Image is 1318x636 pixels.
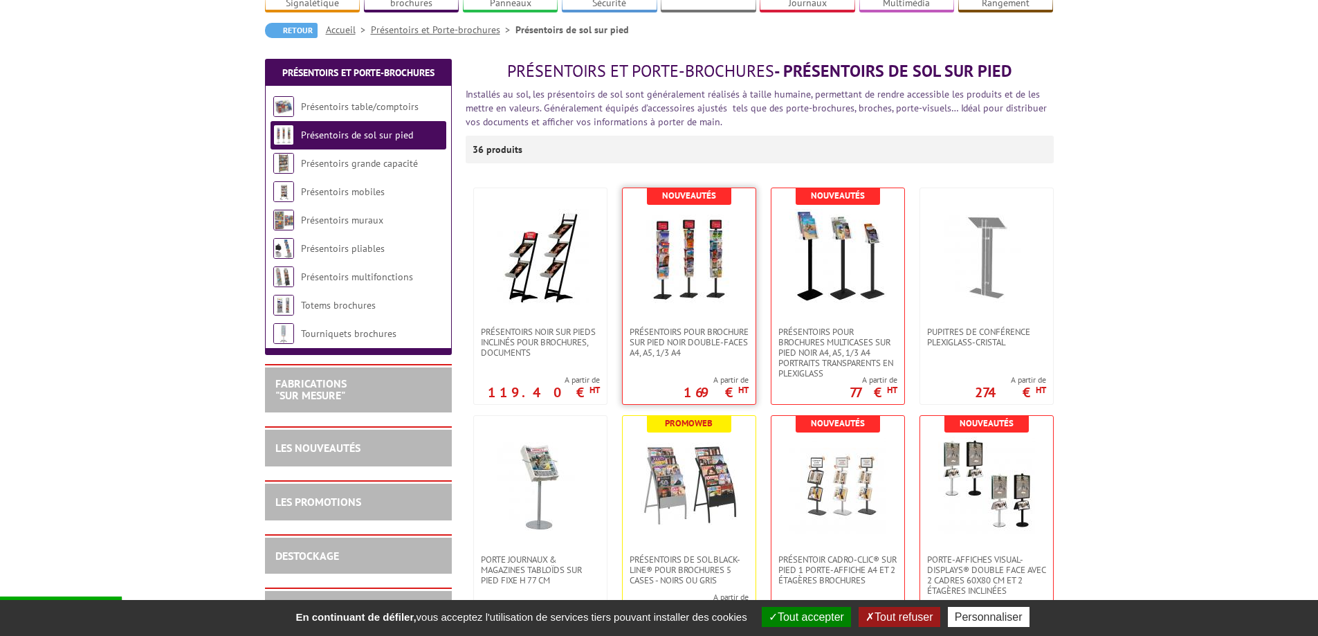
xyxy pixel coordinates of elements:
[859,607,940,627] button: Tout refuser
[273,238,294,259] img: Présentoirs pliables
[301,327,396,340] a: Tourniquets brochures
[492,209,589,305] img: Présentoirs NOIR sur pieds inclinés pour brochures, documents
[938,437,1035,534] img: Porte-affiches Visual-Displays® double face avec 2 cadres 60x80 cm et 2 étagères inclinées
[684,388,749,397] p: 169 €
[295,611,416,623] strong: En continuant de défiler,
[665,417,713,429] b: Promoweb
[811,417,865,429] b: Nouveautés
[282,66,434,79] a: Présentoirs et Porte-brochures
[975,388,1046,397] p: 274 €
[273,153,294,174] img: Présentoirs grande capacité
[488,374,600,385] span: A partir de
[273,96,294,117] img: Présentoirs table/comptoirs
[275,376,347,403] a: FABRICATIONS"Sur Mesure"
[273,181,294,202] img: Présentoirs mobiles
[301,242,385,255] a: Présentoirs pliables
[371,24,515,36] a: Présentoirs et Porte-brochures
[275,441,360,455] a: LES NOUVEAUTÉS
[273,125,294,145] img: Présentoirs de sol sur pied
[630,327,749,358] span: Présentoirs pour brochure sur pied NOIR double-faces A4, A5, 1/3 A4
[778,554,897,585] span: Présentoir Cadro-Clic® sur pied 1 porte-affiche A4 et 2 étagères brochures
[920,554,1053,596] a: Porte-affiches Visual-Displays® double face avec 2 cadres 60x80 cm et 2 étagères inclinées
[789,437,886,534] img: Présentoir Cadro-Clic® sur pied 1 porte-affiche A4 et 2 étagères brochures
[738,384,749,396] sup: HT
[811,190,865,201] b: Nouveautés
[789,209,886,306] img: Présentoirs pour brochures multicases sur pied NOIR A4, A5, 1/3 A4 Portraits transparents en plex...
[466,62,1054,80] h1: - Présentoirs de sol sur pied
[301,214,383,226] a: Présentoirs muraux
[474,554,607,585] a: Porte Journaux & Magazines Tabloïds sur pied fixe H 77 cm
[481,554,600,585] span: Porte Journaux & Magazines Tabloïds sur pied fixe H 77 cm
[466,88,1047,128] font: Installés au sol, les présentoirs de sol sont généralement réalisés à taille humaine, permettant ...
[481,327,600,358] span: Présentoirs NOIR sur pieds inclinés pour brochures, documents
[641,209,738,306] img: Présentoirs pour brochure sur pied NOIR double-faces A4, A5, 1/3 A4
[301,185,385,198] a: Présentoirs mobiles
[641,437,738,534] img: Présentoirs de sol Black-Line® pour brochures 5 Cases - Noirs ou Gris
[273,266,294,287] img: Présentoirs multifonctions
[1036,384,1046,396] sup: HT
[887,384,897,396] sup: HT
[623,592,749,603] span: A partir de
[630,554,749,585] span: Présentoirs de sol Black-Line® pour brochures 5 Cases - Noirs ou Gris
[275,495,361,509] a: LES PROMOTIONS
[474,327,607,358] a: Présentoirs NOIR sur pieds inclinés pour brochures, documents
[771,554,904,585] a: Présentoir Cadro-Clic® sur pied 1 porte-affiche A4 et 2 étagères brochures
[589,384,600,396] sup: HT
[778,327,897,379] span: Présentoirs pour brochures multicases sur pied NOIR A4, A5, 1/3 A4 Portraits transparents en plex...
[488,388,600,397] p: 119.40 €
[515,23,629,37] li: Présentoirs de sol sur pied
[507,60,774,82] span: Présentoirs et Porte-brochures
[927,327,1046,347] span: Pupitres de conférence plexiglass-cristal
[289,611,753,623] span: vous acceptez l'utilisation de services tiers pouvant installer des cookies
[273,210,294,230] img: Présentoirs muraux
[975,374,1046,385] span: A partir de
[301,129,413,141] a: Présentoirs de sol sur pied
[762,607,851,627] button: Tout accepter
[326,24,371,36] a: Accueil
[927,554,1046,596] span: Porte-affiches Visual-Displays® double face avec 2 cadres 60x80 cm et 2 étagères inclinées
[920,327,1053,347] a: Pupitres de conférence plexiglass-cristal
[938,209,1035,306] img: Pupitres de conférence plexiglass-cristal
[948,607,1029,627] button: Personnaliser (fenêtre modale)
[662,190,716,201] b: Nouveautés
[301,271,413,283] a: Présentoirs multifonctions
[684,374,749,385] span: A partir de
[960,417,1014,429] b: Nouveautés
[301,299,376,311] a: Totems brochures
[850,388,897,397] p: 77 €
[301,100,419,113] a: Présentoirs table/comptoirs
[623,327,756,358] a: Présentoirs pour brochure sur pied NOIR double-faces A4, A5, 1/3 A4
[850,374,897,385] span: A partir de
[273,295,294,316] img: Totems brochures
[275,549,339,563] a: DESTOCKAGE
[273,323,294,344] img: Tourniquets brochures
[492,437,589,534] img: Porte Journaux & Magazines Tabloïds sur pied fixe H 77 cm
[301,157,418,170] a: Présentoirs grande capacité
[473,136,524,163] p: 36 produits
[623,554,756,585] a: Présentoirs de sol Black-Line® pour brochures 5 Cases - Noirs ou Gris
[771,327,904,379] a: Présentoirs pour brochures multicases sur pied NOIR A4, A5, 1/3 A4 Portraits transparents en plex...
[265,23,318,38] a: Retour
